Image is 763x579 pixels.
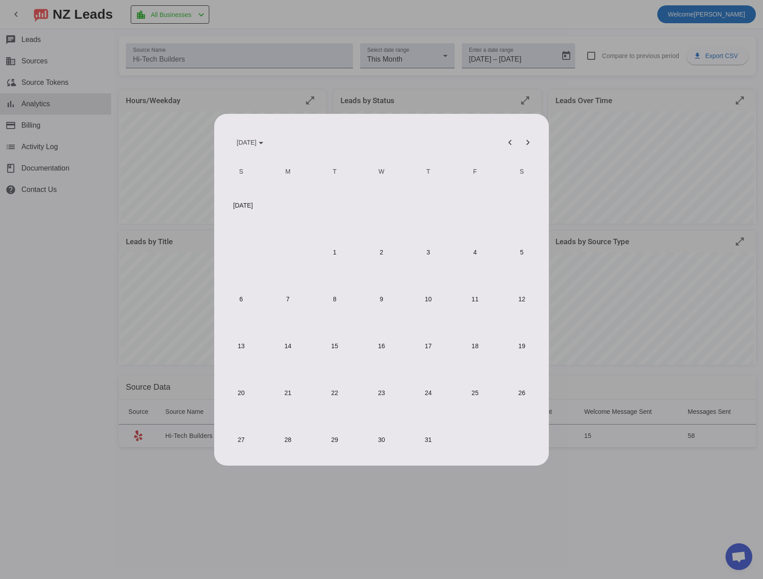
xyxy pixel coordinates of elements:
span: 23 [361,371,402,413]
span: 14 [267,325,309,367]
button: July 4, 2025 [452,229,498,276]
span: 1 [314,231,356,273]
td: [DATE] [218,182,545,229]
button: July 17, 2025 [405,322,452,369]
span: 2 [361,231,402,273]
span: 13 [220,325,262,367]
span: 22 [314,371,356,413]
button: July 1, 2025 [311,229,358,276]
span: 16 [361,325,402,367]
span: T [333,168,337,175]
span: [DATE] [237,139,257,146]
span: 17 [407,325,449,367]
span: T [427,168,431,175]
span: 7 [267,278,309,320]
span: 10 [407,278,449,320]
button: July 27, 2025 [218,416,265,463]
button: July 31, 2025 [405,416,452,463]
span: 4 [454,231,496,273]
button: Previous month [501,133,519,151]
span: S [239,168,243,175]
button: July 15, 2025 [311,322,358,369]
button: July 7, 2025 [265,276,311,323]
button: July 10, 2025 [405,276,452,323]
span: W [378,168,384,175]
span: S [520,168,524,175]
span: 27 [220,418,262,460]
span: 9 [361,278,402,320]
button: July 14, 2025 [265,322,311,369]
button: July 25, 2025 [452,369,498,416]
button: July 5, 2025 [498,229,545,276]
span: 28 [267,418,309,460]
span: M [285,168,290,175]
button: July 3, 2025 [405,229,452,276]
button: July 18, 2025 [452,322,498,369]
button: July 6, 2025 [218,276,265,323]
span: 18 [454,325,496,367]
button: July 16, 2025 [358,322,405,369]
span: 19 [501,325,543,367]
span: 20 [220,371,262,413]
button: July 28, 2025 [265,416,311,463]
button: July 9, 2025 [358,276,405,323]
span: 15 [314,325,356,367]
span: 24 [407,371,449,413]
span: 26 [501,371,543,413]
button: July 12, 2025 [498,276,545,323]
button: July 24, 2025 [405,369,452,416]
span: 12 [501,278,543,320]
button: July 2, 2025 [358,229,405,276]
span: 5 [501,231,543,273]
span: 29 [314,418,356,460]
button: July 11, 2025 [452,276,498,323]
button: July 23, 2025 [358,369,405,416]
button: July 29, 2025 [311,416,358,463]
button: July 13, 2025 [218,322,265,369]
span: 8 [314,278,356,320]
span: F [473,168,477,175]
span: 25 [454,371,496,413]
button: July 20, 2025 [218,369,265,416]
button: July 21, 2025 [265,369,311,416]
button: July 22, 2025 [311,369,358,416]
button: July 26, 2025 [498,369,545,416]
span: 21 [267,371,309,413]
span: 31 [407,418,449,460]
span: 30 [361,418,402,460]
span: 11 [454,278,496,320]
button: July 8, 2025 [311,276,358,323]
button: July 30, 2025 [358,416,405,463]
button: Choose month and year [230,134,270,150]
span: 6 [220,278,262,320]
button: July 19, 2025 [498,322,545,369]
span: 3 [407,231,449,273]
button: Next month [519,133,537,151]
